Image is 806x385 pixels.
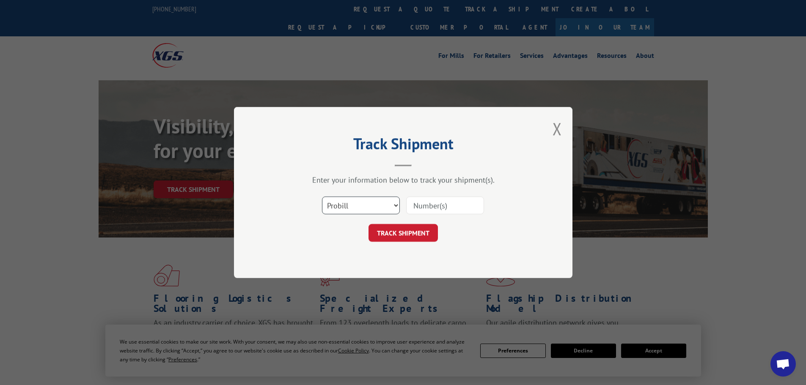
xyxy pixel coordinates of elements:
[553,117,562,140] button: Close modal
[276,175,530,185] div: Enter your information below to track your shipment(s).
[770,351,796,377] div: Open chat
[406,197,484,214] input: Number(s)
[276,138,530,154] h2: Track Shipment
[369,224,438,242] button: TRACK SHIPMENT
